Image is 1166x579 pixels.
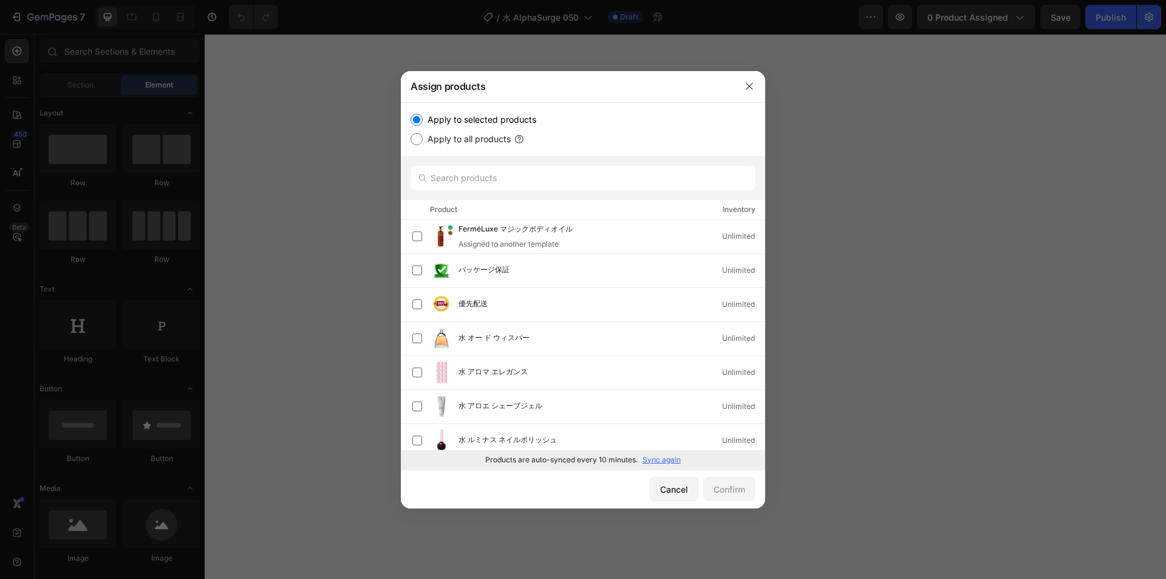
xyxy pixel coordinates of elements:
div: Unlimited [722,298,765,310]
img: product-img [429,292,454,317]
div: Cancel [660,483,688,496]
img: product-img [429,326,454,351]
a: 注文追跡 [240,1,287,42]
button: Confirm [703,477,755,501]
a: お問い合わせ [287,1,350,42]
img: product-img [429,224,454,248]
button: 検索を開く [941,8,968,35]
img: product-img [429,360,454,385]
span: 注文追跡 [247,14,281,28]
span: FerméLuxe マジックボディオイル [459,223,573,236]
div: Assign products [401,70,734,102]
button: Cancel [650,477,698,501]
p: Sync again [643,454,681,465]
label: Apply to selected products [423,112,536,127]
button: アカウントメニューを開く [967,8,994,35]
div: Inventory [723,204,755,216]
span: ホーム [146,14,171,28]
span: 水 アロエ シェーブジェル [459,400,542,413]
div: Product [430,204,457,216]
span: お問い合わせ [293,14,344,28]
span: パッケージ保証 [459,264,510,277]
div: Unlimited [722,434,765,447]
a: すべての商品 [177,1,240,42]
div: Assigned to another template [459,239,592,250]
div: /> [401,103,765,470]
img: product-img [429,258,454,283]
div: Confirm [714,483,745,496]
div: Unlimited [722,332,765,344]
span: 優先配送 [459,298,488,311]
img: product-img [429,394,454,419]
div: Unlimited [722,400,765,413]
label: Apply to all products [423,132,511,146]
div: Unlimited [722,366,765,379]
button: カートを開く カート内の合計アイテム数: 0 [994,8,1020,35]
img: product-img [429,428,454,453]
span: 水 オー ド ウィスパー [459,332,530,345]
input: Search products [411,166,755,190]
span: すべての商品 [183,14,234,28]
p: Products are auto-synced every 10 minutes. [485,454,638,465]
span: 水 ルミナス ネイルポリッシュ [459,434,557,447]
div: Unlimited [722,230,765,242]
div: Unlimited [722,264,765,276]
a: ホーム [140,1,177,42]
span: 水 アロマ エレガンス [459,366,528,379]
